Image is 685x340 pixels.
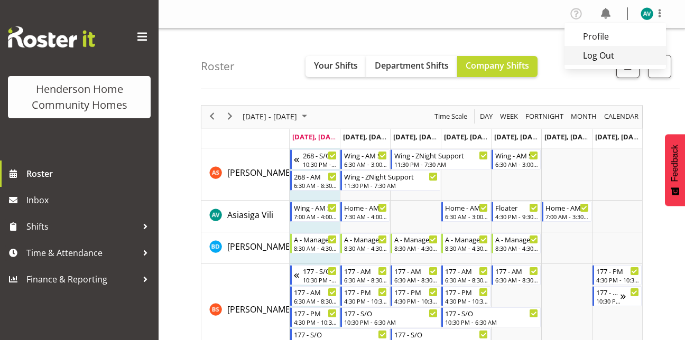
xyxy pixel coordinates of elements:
[26,245,137,261] span: Time & Attendance
[466,60,529,71] span: Company Shifts
[26,219,137,234] span: Shifts
[303,276,337,284] div: 10:30 PM - 6:30 AM
[340,265,390,285] div: Billie Sothern"s event - 177 - AM Begin From Tuesday, August 26, 2025 at 6:30:00 AM GMT+12:00 End...
[391,265,440,285] div: Billie Sothern"s event - 177 - AM Begin From Wednesday, August 27, 2025 at 6:30:00 AM GMT+12:00 E...
[227,209,273,221] a: Asiasiga Vili
[394,234,437,244] div: A - Manager
[227,240,293,253] a: [PERSON_NAME]
[445,297,488,305] div: 4:30 PM - 10:30 PM
[201,60,235,72] h4: Roster
[227,166,293,179] a: [PERSON_NAME]
[239,106,313,128] div: August 25 - 31, 2025
[290,307,339,327] div: Billie Sothern"s event - 177 - PM Begin From Monday, August 25, 2025 at 4:30:00 PM GMT+12:00 Ends...
[205,110,219,123] button: Previous
[593,265,642,285] div: Billie Sothern"s event - 177 - PM Begin From Sunday, August 31, 2025 at 4:30:00 PM GMT+12:00 Ends...
[290,233,339,253] div: Barbara Dunlop"s event - A - Manager Begin From Monday, August 25, 2025 at 8:30:00 AM GMT+12:00 E...
[603,110,641,123] button: Month
[394,329,488,339] div: 177 - S/O
[445,266,488,276] div: 177 - AM
[492,149,541,169] div: Arshdeep Singh"s event - Wing - AM Support 1 Begin From Friday, August 29, 2025 at 6:30:00 AM GMT...
[344,202,387,213] div: Home - AM Support 3
[495,160,538,168] div: 6:30 AM - 3:00 PM
[344,266,387,276] div: 177 - AM
[495,202,538,213] div: Floater
[498,110,520,123] button: Timeline Week
[201,201,290,232] td: Asiasiga Vili resource
[596,287,621,297] div: 177 - S/O
[495,234,538,244] div: A - Manager
[344,171,438,182] div: Wing - ZNight Support
[294,287,337,297] div: 177 - AM
[221,106,239,128] div: next period
[294,171,337,182] div: 268 - AM
[8,26,95,48] img: Rosterit website logo
[564,27,666,46] a: Profile
[344,287,387,297] div: 177 - PM
[444,132,492,141] span: [DATE], [DATE]
[344,150,387,160] div: Wing - AM Support 1
[227,167,293,178] span: [PERSON_NAME]
[545,212,588,221] div: 7:00 AM - 3:30 PM
[294,318,337,326] div: 4:30 PM - 10:30 PM
[564,46,666,65] a: Log Out
[227,241,293,252] span: [PERSON_NAME]
[441,307,541,327] div: Billie Sothern"s event - 177 - S/O Begin From Thursday, August 28, 2025 at 10:30:00 PM GMT+12:00 ...
[544,132,593,141] span: [DATE], [DATE]
[569,110,599,123] button: Timeline Month
[201,232,290,264] td: Barbara Dunlop resource
[391,233,440,253] div: Barbara Dunlop"s event - A - Manager Begin From Wednesday, August 27, 2025 at 8:30:00 AM GMT+12:0...
[340,202,390,222] div: Asiasiga Vili"s event - Home - AM Support 3 Begin From Tuesday, August 26, 2025 at 7:30:00 AM GMT...
[366,56,457,77] button: Department Shifts
[344,212,387,221] div: 7:30 AM - 4:00 PM
[340,149,390,169] div: Arshdeep Singh"s event - Wing - AM Support 1 Begin From Tuesday, August 26, 2025 at 6:30:00 AM GM...
[340,171,440,191] div: Arshdeep Singh"s event - Wing - ZNight Support Begin From Tuesday, August 26, 2025 at 11:30:00 PM...
[294,202,337,213] div: Wing - AM Support 2
[294,329,387,339] div: 177 - S/O
[394,297,437,305] div: 4:30 PM - 10:30 PM
[201,148,290,201] td: Arshdeep Singh resource
[495,266,538,276] div: 177 - AM
[457,56,538,77] button: Company Shifts
[495,244,538,252] div: 8:30 AM - 4:30 PM
[665,134,685,206] button: Feedback - Show survey
[344,318,438,326] div: 10:30 PM - 6:30 AM
[641,7,653,20] img: asiasiga-vili8528.jpg
[441,233,490,253] div: Barbara Dunlop"s event - A - Manager Begin From Thursday, August 28, 2025 at 8:30:00 AM GMT+12:00...
[391,286,440,306] div: Billie Sothern"s event - 177 - PM Begin From Wednesday, August 27, 2025 at 4:30:00 PM GMT+12:00 E...
[290,286,339,306] div: Billie Sothern"s event - 177 - AM Begin From Monday, August 25, 2025 at 6:30:00 AM GMT+12:00 Ends...
[314,60,358,71] span: Your Shifts
[344,234,387,244] div: A - Manager
[570,110,598,123] span: Month
[394,266,437,276] div: 177 - AM
[441,286,490,306] div: Billie Sothern"s event - 177 - PM Begin From Thursday, August 28, 2025 at 4:30:00 PM GMT+12:00 En...
[344,160,387,168] div: 6:30 AM - 3:00 PM
[593,286,642,306] div: Billie Sothern"s event - 177 - S/O Begin From Sunday, August 31, 2025 at 10:30:00 PM GMT+12:00 En...
[445,308,539,318] div: 177 - S/O
[596,266,639,276] div: 177 - PM
[340,286,390,306] div: Billie Sothern"s event - 177 - PM Begin From Tuesday, August 26, 2025 at 4:30:00 PM GMT+12:00 End...
[344,276,387,284] div: 6:30 AM - 8:30 AM
[394,150,488,160] div: Wing - ZNight Support
[492,265,541,285] div: Billie Sothern"s event - 177 - AM Begin From Friday, August 29, 2025 at 6:30:00 AM GMT+12:00 Ends...
[294,244,337,252] div: 8:30 AM - 4:30 PM
[495,212,538,221] div: 4:30 PM - 9:30 PM
[344,297,387,305] div: 4:30 PM - 10:30 PM
[344,308,438,318] div: 177 - S/O
[492,202,541,222] div: Asiasiga Vili"s event - Floater Begin From Friday, August 29, 2025 at 4:30:00 PM GMT+12:00 Ends A...
[495,150,538,160] div: Wing - AM Support 1
[478,110,495,123] button: Timeline Day
[294,297,337,305] div: 6:30 AM - 8:30 AM
[433,110,468,123] span: Time Scale
[445,276,488,284] div: 6:30 AM - 8:30 AM
[542,202,591,222] div: Asiasiga Vili"s event - Home - AM Support 1 Begin From Saturday, August 30, 2025 at 7:00:00 AM GM...
[596,276,639,284] div: 4:30 PM - 10:30 PM
[494,132,542,141] span: [DATE], [DATE]
[18,81,140,113] div: Henderson Home Community Homes
[290,202,339,222] div: Asiasiga Vili"s event - Wing - AM Support 2 Begin From Monday, August 25, 2025 at 7:00:00 AM GMT+...
[391,149,490,169] div: Arshdeep Singh"s event - Wing - ZNight Support Begin From Wednesday, August 27, 2025 at 11:30:00 ...
[303,266,337,276] div: 177 - S/O
[241,110,312,123] button: August 2025
[303,160,337,168] div: 10:30 PM - 6:30 AM
[26,192,153,208] span: Inbox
